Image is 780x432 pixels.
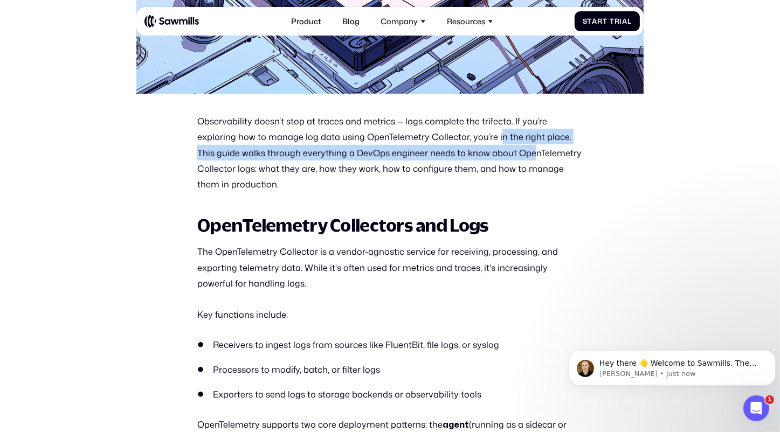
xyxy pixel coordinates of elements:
div: Resources [441,11,499,32]
li: Exporters to send logs to storage backends or observability tools [197,388,582,401]
span: t [603,17,608,25]
span: t [588,17,592,25]
li: Processors to modify, batch, or filter logs [197,363,582,376]
strong: agent [443,421,469,429]
a: Blog [336,11,365,32]
iframe: Intercom live chat [743,395,769,421]
span: r [615,17,620,25]
p: Key functions include: [197,306,582,322]
div: Company [381,17,418,26]
p: The OpenTelemetry Collector is a vendor-agnostic service for receiving, processing, and exporting... [197,243,582,291]
span: T [610,17,615,25]
span: S [583,17,588,25]
span: r [597,17,603,25]
span: a [592,17,597,25]
div: Company [375,11,432,32]
a: StartTrial [575,11,639,31]
span: 1 [765,395,774,404]
span: Hey there 👋 Welcome to Sawmills. The smart telemetry management platform that solves cost, qualit... [35,31,192,83]
p: Message from Winston, sent Just now [35,41,198,51]
div: Resources [447,17,485,26]
strong: OpenTelemetry Collectors and Logs [197,214,488,235]
a: Product [285,11,327,32]
span: a [622,17,627,25]
span: l [627,17,632,25]
p: Observability doesn’t stop at traces and metrics — logs complete the trifecta. If you’re explorin... [197,113,582,192]
li: Receivers to ingest logs from sources like FluentBit, file logs, or syslog [197,338,582,351]
span: i [620,17,623,25]
iframe: Intercom notifications message [564,328,780,403]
